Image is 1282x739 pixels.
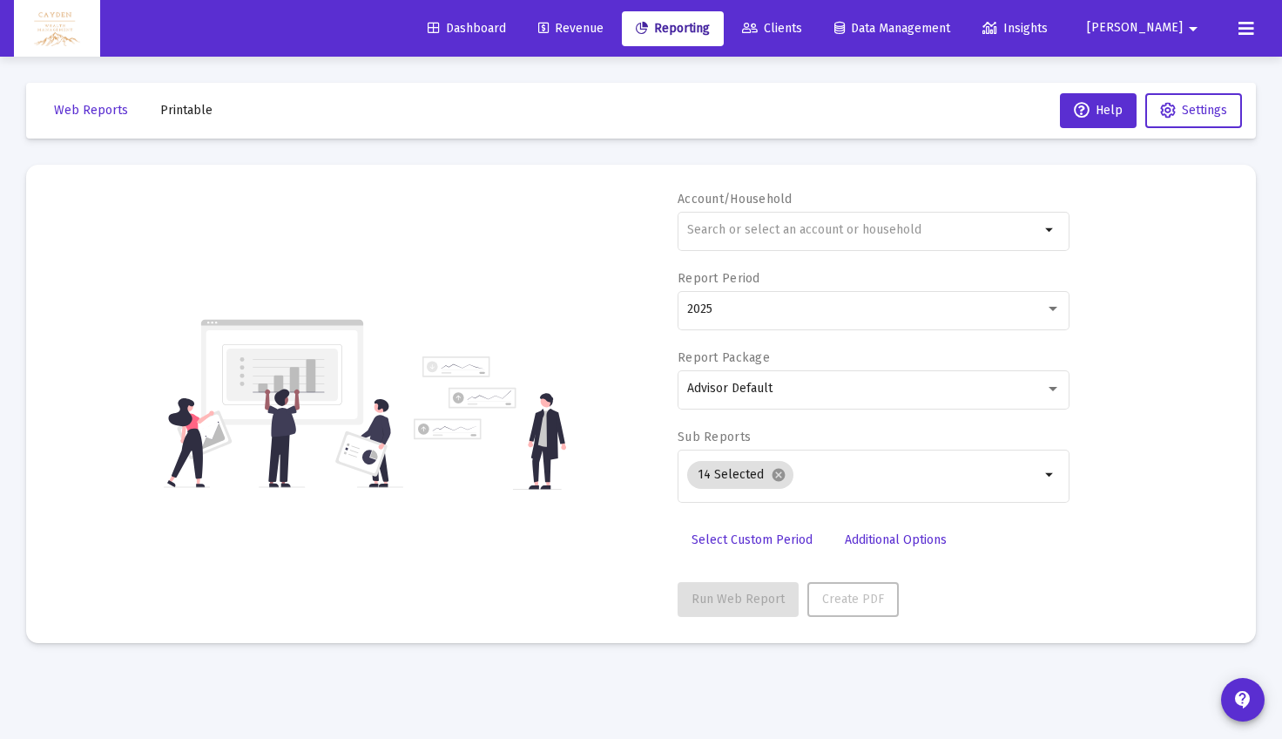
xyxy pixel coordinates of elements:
span: Dashboard [428,21,506,36]
mat-icon: arrow_drop_down [1040,464,1061,485]
button: Web Reports [40,93,142,128]
span: Settings [1182,103,1227,118]
span: Advisor Default [687,381,773,396]
span: 2025 [687,302,712,316]
span: Revenue [538,21,604,36]
span: Create PDF [822,592,884,607]
span: Printable [160,103,213,118]
a: Dashboard [414,11,520,46]
button: Run Web Report [678,582,799,617]
img: Dashboard [27,11,87,46]
mat-icon: contact_support [1232,689,1253,710]
span: Reporting [636,21,710,36]
span: Help [1074,103,1123,118]
span: [PERSON_NAME] [1087,21,1183,36]
mat-chip-list: Selection [687,458,1040,492]
img: reporting-alt [414,356,566,490]
span: Clients [742,21,802,36]
label: Account/Household [678,192,793,207]
mat-icon: cancel [771,467,786,483]
input: Search or select an account or household [687,223,1040,237]
button: Settings [1145,93,1242,128]
label: Report Package [678,350,770,365]
span: Data Management [834,21,950,36]
button: Printable [146,93,226,128]
a: Reporting [622,11,724,46]
span: Additional Options [845,532,947,547]
span: Web Reports [54,103,128,118]
img: reporting [164,317,403,490]
a: Clients [728,11,816,46]
a: Data Management [820,11,964,46]
button: Create PDF [807,582,899,617]
mat-chip: 14 Selected [687,461,793,489]
label: Sub Reports [678,430,751,444]
button: Help [1060,93,1137,128]
a: Insights [968,11,1062,46]
span: Select Custom Period [692,532,813,547]
mat-icon: arrow_drop_down [1040,220,1061,241]
button: [PERSON_NAME] [1066,10,1225,45]
label: Report Period [678,271,760,286]
mat-icon: arrow_drop_down [1183,11,1204,46]
a: Revenue [524,11,617,46]
span: Insights [982,21,1048,36]
span: Run Web Report [692,592,785,607]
